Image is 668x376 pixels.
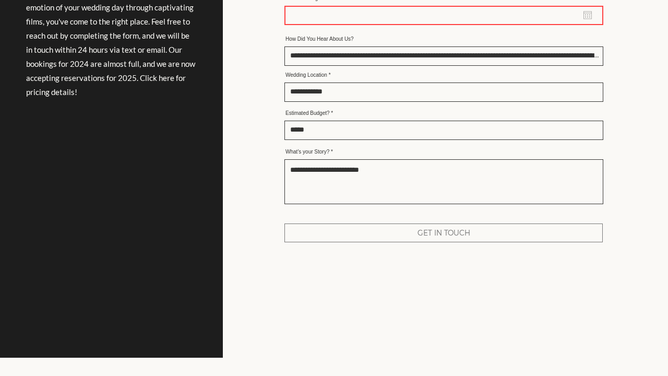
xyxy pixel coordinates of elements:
[284,73,603,78] label: Wedding Location
[284,149,603,155] label: What's your Story?
[284,224,603,242] button: GET IN TOUCH
[284,37,603,42] label: How Did You Hear About Us?
[583,11,592,19] button: Open calendar
[284,111,603,116] label: Estimated Budget?
[417,228,470,238] span: GET IN TOUCH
